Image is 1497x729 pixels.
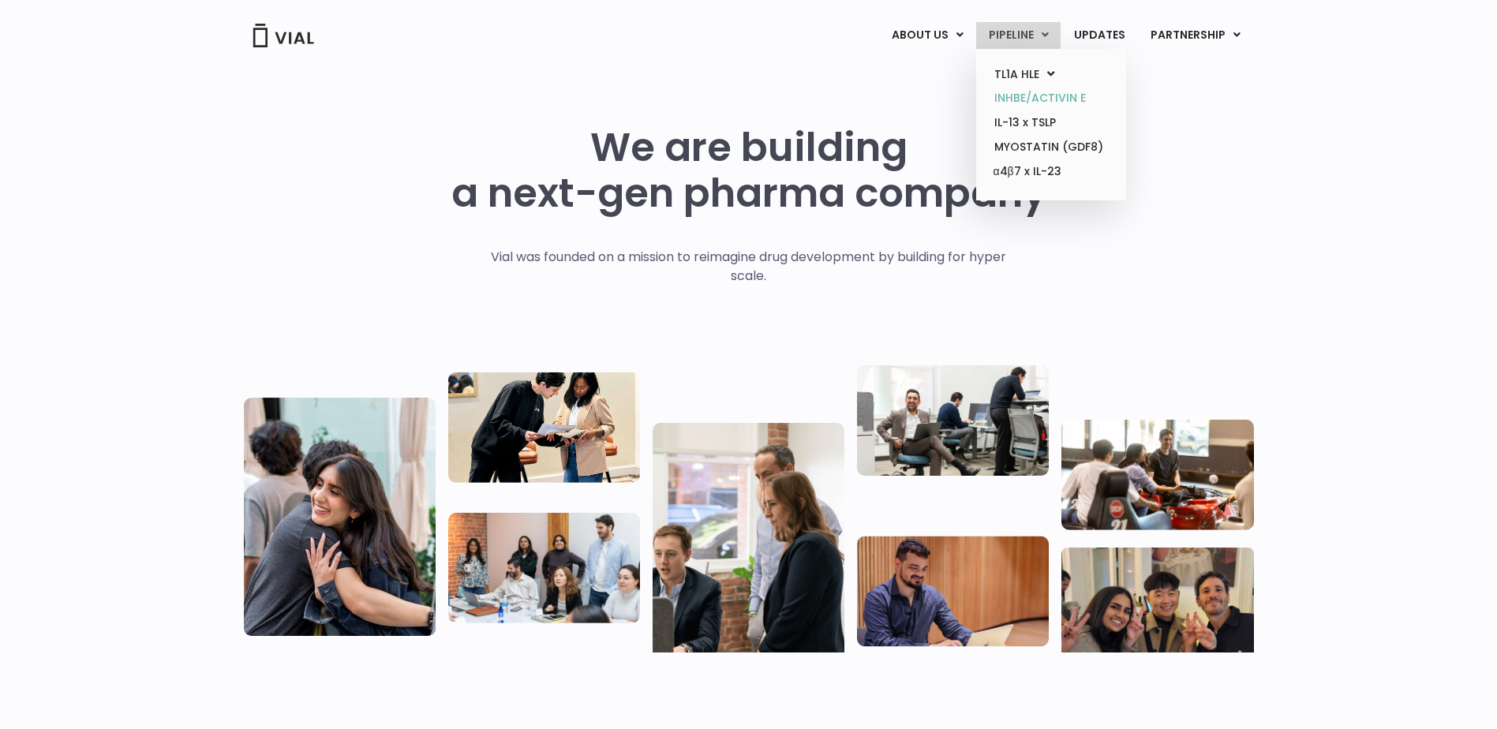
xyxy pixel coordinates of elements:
img: Group of people playing whirlyball [1061,419,1253,529]
a: UPDATES [1061,22,1137,49]
h1: We are building a next-gen pharma company [451,125,1046,216]
a: PARTNERSHIPMenu Toggle [1138,22,1253,49]
a: INHBE/ACTIVIN E [982,86,1120,110]
a: IL-13 x TSLP [982,110,1120,135]
a: TL1A HLEMenu Toggle [982,62,1120,87]
img: Two people looking at a paper talking. [448,372,640,482]
img: Group of three people standing around a computer looking at the screen [653,423,844,661]
p: Vial was founded on a mission to reimagine drug development by building for hyper scale. [474,248,1023,286]
img: Vial Logo [252,24,315,47]
img: Group of 3 people smiling holding up the peace sign [1061,548,1253,662]
a: PIPELINEMenu Toggle [976,22,1061,49]
img: Eight people standing and sitting in an office [448,512,640,622]
a: α4β7 x IL-23 [982,159,1120,185]
img: Man working at a computer [857,536,1049,646]
a: MYOSTATIN (GDF8) [982,135,1120,159]
img: Vial Life [244,398,436,636]
a: ABOUT USMenu Toggle [879,22,975,49]
img: Three people working in an office [857,365,1049,476]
